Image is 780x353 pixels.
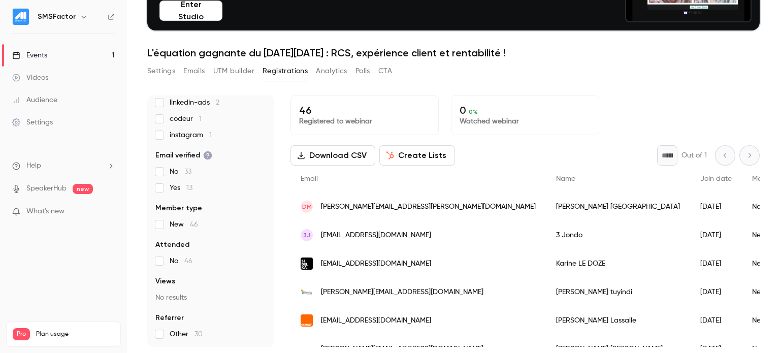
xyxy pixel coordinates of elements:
[170,256,192,266] span: No
[302,202,312,211] span: DM
[301,314,313,327] img: orange.fr
[170,130,212,140] span: instagram
[301,175,318,182] span: Email
[216,99,219,106] span: 2
[209,132,212,139] span: 1
[170,114,202,124] span: codeur
[690,306,742,335] div: [DATE]
[170,98,219,108] span: linkedin-ads
[12,117,53,127] div: Settings
[183,63,205,79] button: Emails
[159,1,222,21] button: Enter Studio
[556,175,575,182] span: Name
[321,315,431,326] span: [EMAIL_ADDRESS][DOMAIN_NAME]
[12,95,57,105] div: Audience
[546,221,690,249] div: 3 Jondo
[199,115,202,122] span: 1
[73,184,93,194] span: new
[38,12,76,22] h6: SMSFactor
[290,145,375,166] button: Download CSV
[155,240,189,250] span: Attended
[184,168,191,175] span: 33
[379,145,455,166] button: Create Lists
[155,203,202,213] span: Member type
[301,286,313,298] img: campus.ocellia.fr
[12,161,115,171] li: help-dropdown-opener
[194,331,203,338] span: 30
[26,161,41,171] span: Help
[690,221,742,249] div: [DATE]
[170,183,192,193] span: Yes
[700,175,732,182] span: Join date
[13,9,29,25] img: SMSFactor
[546,192,690,221] div: [PERSON_NAME] [GEOGRAPHIC_DATA]
[546,249,690,278] div: Karine LE DOZE
[546,278,690,306] div: [PERSON_NAME] tuyindi
[147,47,760,59] h1: L'équation gagnante du [DATE][DATE] : RCS, expérience client et rentabilité !
[469,108,478,115] span: 0 %
[460,104,591,116] p: 0
[303,231,310,240] span: 3J
[213,63,254,79] button: UTM builder
[170,167,191,177] span: No
[690,278,742,306] div: [DATE]
[155,276,175,286] span: Views
[321,287,483,298] span: [PERSON_NAME][EMAIL_ADDRESS][DOMAIN_NAME]
[155,313,184,323] span: Referrer
[690,249,742,278] div: [DATE]
[301,258,313,270] img: sedelka.fr
[26,183,67,194] a: SpeakerHub
[190,221,198,228] span: 46
[321,202,536,212] span: [PERSON_NAME][EMAIL_ADDRESS][PERSON_NAME][DOMAIN_NAME]
[13,328,30,340] span: Pro
[186,184,192,191] span: 13
[681,150,707,161] p: Out of 1
[299,104,430,116] p: 46
[155,150,212,161] span: Email verified
[170,219,198,230] span: New
[690,192,742,221] div: [DATE]
[299,116,430,126] p: Registered to webinar
[378,63,392,79] button: CTA
[355,63,370,79] button: Polls
[321,259,431,269] span: [EMAIL_ADDRESS][DOMAIN_NAME]
[546,306,690,335] div: [PERSON_NAME] Lassalle
[184,258,192,265] span: 46
[12,73,48,83] div: Videos
[263,63,308,79] button: Registrations
[12,50,47,60] div: Events
[321,230,431,241] span: [EMAIL_ADDRESS][DOMAIN_NAME]
[26,206,64,217] span: What's new
[155,293,266,303] p: No results
[316,63,347,79] button: Analytics
[155,33,266,339] section: facet-groups
[460,116,591,126] p: Watched webinar
[170,329,203,339] span: Other
[147,63,175,79] button: Settings
[36,330,114,338] span: Plan usage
